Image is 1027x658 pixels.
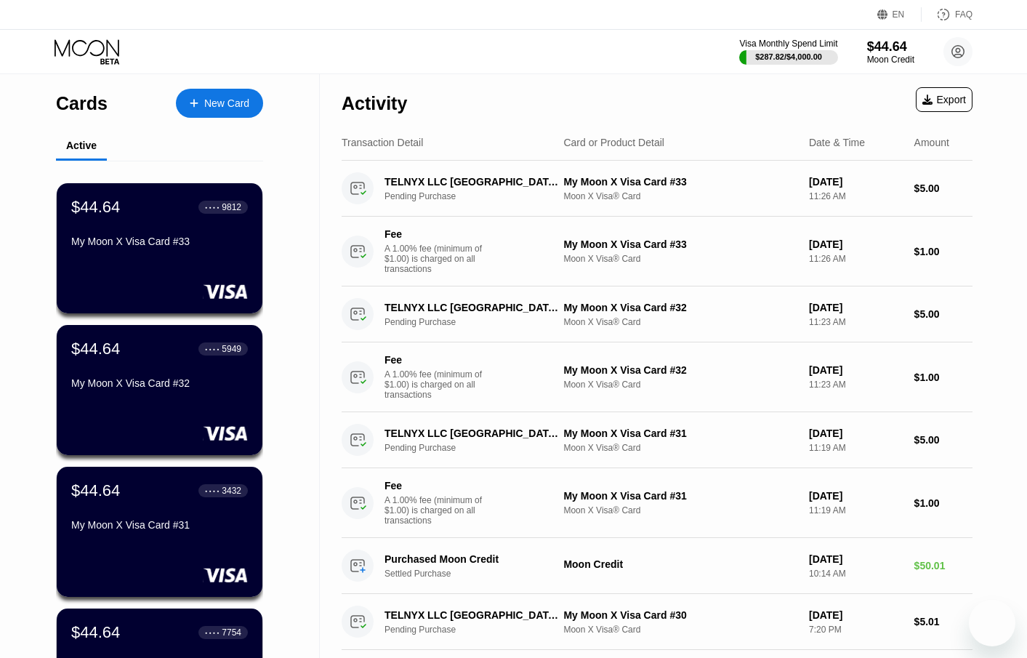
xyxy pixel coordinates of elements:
div: Export [922,94,966,105]
div: 11:26 AM [809,254,903,264]
div: Active [66,140,97,151]
div: Card or Product Detail [563,137,664,148]
div: $44.64Moon Credit [867,39,914,65]
div: ● ● ● ● [205,205,220,209]
div: 11:19 AM [809,443,903,453]
div: My Moon X Visa Card #32 [563,302,797,313]
div: Fee [384,480,486,492]
div: 11:23 AM [809,380,903,390]
div: Pending Purchase [384,317,573,327]
div: Moon X Visa® Card [563,443,797,453]
div: [DATE] [809,238,903,250]
div: $1.00 [914,497,972,509]
div: TELNYX LLC [GEOGRAPHIC_DATA] [GEOGRAPHIC_DATA]Pending PurchaseMy Moon X Visa Card #30Moon X Visa®... [342,594,972,650]
div: FeeA 1.00% fee (minimum of $1.00) is charged on all transactionsMy Moon X Visa Card #33Moon X Vis... [342,217,972,286]
div: Moon X Visa® Card [563,625,797,635]
div: $44.64● ● ● ●5949My Moon X Visa Card #32 [57,325,262,455]
div: TELNYX LLC [GEOGRAPHIC_DATA] [GEOGRAPHIC_DATA] [384,176,560,188]
div: My Moon X Visa Card #31 [71,519,248,531]
div: Pending Purchase [384,625,573,635]
div: Moon X Visa® Card [563,191,797,201]
div: 3432 [222,486,241,496]
div: TELNYX LLC [GEOGRAPHIC_DATA] [GEOGRAPHIC_DATA]Pending PurchaseMy Moon X Visa Card #31Moon X Visa®... [342,412,972,468]
div: ● ● ● ● [205,630,220,635]
div: Amount [914,137,949,148]
div: My Moon X Visa Card #33 [71,236,248,247]
div: My Moon X Visa Card #33 [563,238,797,250]
div: [DATE] [809,176,903,188]
div: TELNYX LLC [GEOGRAPHIC_DATA] [GEOGRAPHIC_DATA] [384,609,560,621]
div: 11:23 AM [809,317,903,327]
div: 10:14 AM [809,569,903,579]
div: A 1.00% fee (minimum of $1.00) is charged on all transactions [384,495,494,526]
div: Moon X Visa® Card [563,317,797,327]
iframe: Button to launch messaging window [969,600,1015,646]
div: Pending Purchase [384,443,573,453]
div: $5.00 [914,308,972,320]
div: FAQ [955,9,972,20]
div: Purchased Moon Credit [384,553,560,565]
div: TELNYX LLC [GEOGRAPHIC_DATA] [GEOGRAPHIC_DATA] [384,302,560,313]
div: [DATE] [809,302,903,313]
div: Settled Purchase [384,569,573,579]
div: $5.00 [914,434,972,446]
div: Export [916,87,972,112]
div: Fee [384,354,486,366]
div: FAQ [922,7,972,22]
div: 11:19 AM [809,505,903,515]
div: 7754 [222,627,241,638]
div: New Card [204,97,249,110]
div: Visa Monthly Spend Limit$287.82/$4,000.00 [739,39,837,65]
div: 7:20 PM [809,625,903,635]
div: $44.64● ● ● ●3432My Moon X Visa Card #31 [57,467,262,597]
div: [DATE] [809,553,903,565]
div: My Moon X Visa Card #31 [563,490,797,502]
div: A 1.00% fee (minimum of $1.00) is charged on all transactions [384,244,494,274]
div: Purchased Moon CreditSettled PurchaseMoon Credit[DATE]10:14 AM$50.01 [342,538,972,594]
div: $44.64● ● ● ●9812My Moon X Visa Card #33 [57,183,262,313]
div: Date & Time [809,137,865,148]
div: $1.00 [914,372,972,383]
div: Moon Credit [867,55,914,65]
div: [DATE] [809,490,903,502]
div: $44.64 [71,481,120,500]
div: My Moon X Visa Card #33 [563,176,797,188]
div: TELNYX LLC [GEOGRAPHIC_DATA] [GEOGRAPHIC_DATA]Pending PurchaseMy Moon X Visa Card #32Moon X Visa®... [342,286,972,342]
div: Moon X Visa® Card [563,380,797,390]
div: ● ● ● ● [205,489,220,493]
div: $44.64 [71,623,120,642]
div: My Moon X Visa Card #32 [563,364,797,376]
div: $5.00 [914,182,972,194]
div: EN [893,9,905,20]
div: $287.82 / $4,000.00 [755,52,822,61]
div: 5949 [222,344,241,354]
div: A 1.00% fee (minimum of $1.00) is charged on all transactions [384,369,494,400]
div: Activity [342,93,407,114]
div: Transaction Detail [342,137,423,148]
div: TELNYX LLC [GEOGRAPHIC_DATA] [GEOGRAPHIC_DATA] [384,428,560,439]
div: Visa Monthly Spend Limit [739,39,837,49]
div: Moon X Visa® Card [563,254,797,264]
div: $44.64 [71,340,120,358]
div: 9812 [222,202,241,212]
div: [DATE] [809,364,903,376]
div: FeeA 1.00% fee (minimum of $1.00) is charged on all transactionsMy Moon X Visa Card #32Moon X Vis... [342,342,972,412]
div: Cards [56,93,108,114]
div: Moon X Visa® Card [563,505,797,515]
div: My Moon X Visa Card #32 [71,377,248,389]
div: [DATE] [809,609,903,621]
div: FeeA 1.00% fee (minimum of $1.00) is charged on all transactionsMy Moon X Visa Card #31Moon X Vis... [342,468,972,538]
div: ● ● ● ● [205,347,220,351]
div: $5.01 [914,616,972,627]
div: 11:26 AM [809,191,903,201]
div: Fee [384,228,486,240]
div: $44.64 [867,39,914,55]
div: My Moon X Visa Card #31 [563,428,797,439]
div: TELNYX LLC [GEOGRAPHIC_DATA] [GEOGRAPHIC_DATA]Pending PurchaseMy Moon X Visa Card #33Moon X Visa®... [342,161,972,217]
div: $1.00 [914,246,972,257]
div: [DATE] [809,428,903,439]
div: Pending Purchase [384,191,573,201]
div: New Card [176,89,263,118]
div: $50.01 [914,560,972,571]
